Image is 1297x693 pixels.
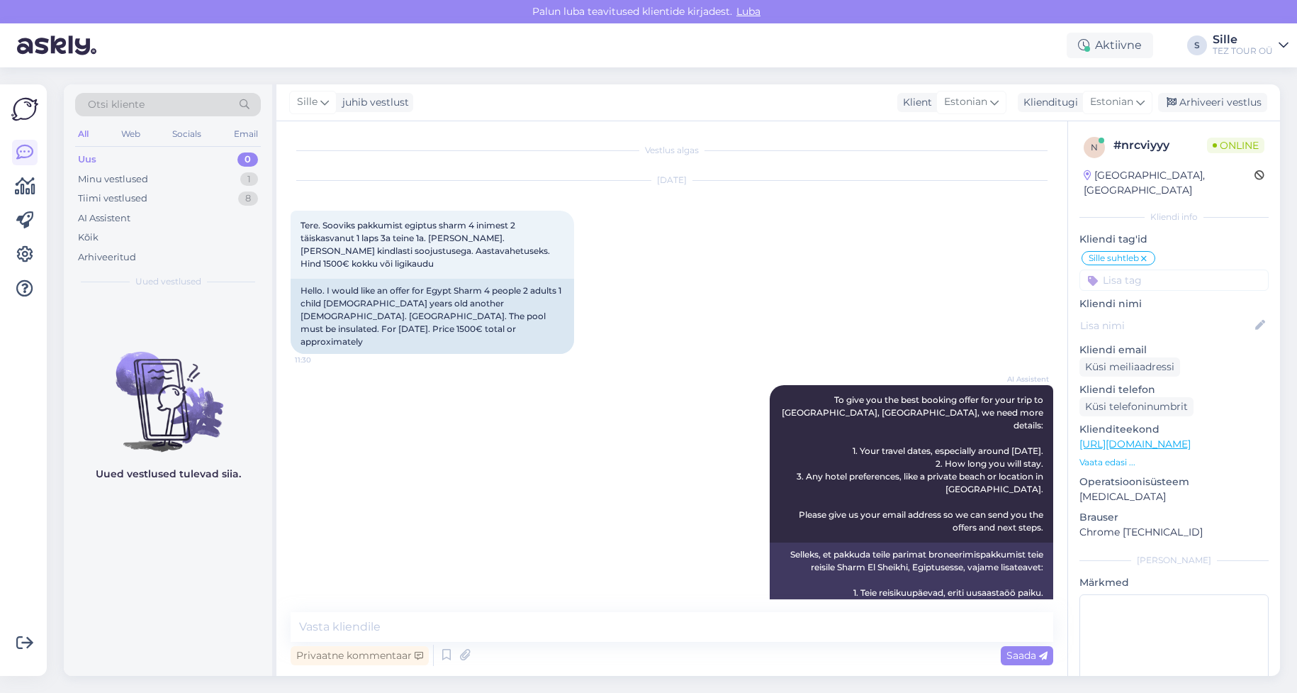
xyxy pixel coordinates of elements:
p: Märkmed [1079,575,1269,590]
span: AI Assistent [996,374,1049,384]
p: Kliendi nimi [1079,296,1269,311]
div: AI Assistent [78,211,130,226]
input: Lisa nimi [1080,318,1252,333]
span: Estonian [1090,94,1133,110]
div: Klienditugi [1018,95,1078,110]
div: Aktiivne [1067,33,1153,58]
div: TEZ TOUR OÜ [1213,45,1273,57]
span: Saada [1006,649,1048,662]
div: Selleks, et pakkuda teile parimat broneerimispakkumist teie reisile Sharm El Sheikhi, Egiptusesse... [770,543,1053,682]
div: Privaatne kommentaar [291,646,429,665]
p: Uued vestlused tulevad siia. [96,467,241,482]
div: Sille [1213,34,1273,45]
div: All [75,125,91,143]
span: 11:30 [295,355,348,365]
div: Uus [78,153,96,167]
img: No chats [64,326,272,454]
div: Web [118,125,143,143]
div: Küsi telefoninumbrit [1079,397,1194,416]
p: Operatsioonisüsteem [1079,475,1269,489]
div: Hello. I would like an offer for Egypt Sharm 4 people 2 adults 1 child [DEMOGRAPHIC_DATA] years o... [291,279,574,354]
div: 1 [240,172,258,187]
div: Tiimi vestlused [78,192,147,206]
p: Brauser [1079,510,1269,525]
div: Küsi meiliaadressi [1079,357,1180,377]
span: Uued vestlused [135,275,201,288]
div: Arhiveeritud [78,250,136,265]
span: Luba [732,5,765,18]
span: Tere. Sooviks pakkumist egiptus sharm 4 inimest 2 täiskasvanut 1 laps 3a teine 1a. [PERSON_NAME].... [301,220,552,269]
div: Kõik [78,231,99,245]
div: # nrcviyyy [1113,137,1207,154]
div: [DATE] [291,174,1053,187]
p: Klienditeekond [1079,422,1269,437]
span: To give you the best booking offer for your trip to [GEOGRAPHIC_DATA], [GEOGRAPHIC_DATA], we need... [782,394,1045,533]
span: Online [1207,138,1264,153]
a: [URL][DOMAIN_NAME] [1079,438,1191,450]
div: Arhiveeri vestlus [1158,93,1267,112]
img: Askly Logo [11,96,38,123]
p: Kliendi telefon [1079,382,1269,397]
div: [PERSON_NAME] [1079,554,1269,567]
div: Klient [897,95,932,110]
div: Minu vestlused [78,172,148,187]
span: n [1091,142,1098,153]
div: Socials [169,125,204,143]
span: Sille suhtleb [1089,254,1139,262]
div: [GEOGRAPHIC_DATA], [GEOGRAPHIC_DATA] [1084,168,1254,198]
p: Kliendi email [1079,343,1269,357]
p: Kliendi tag'id [1079,232,1269,247]
a: SilleTEZ TOUR OÜ [1213,34,1288,57]
div: Vestlus algas [291,144,1053,157]
div: 0 [237,153,258,167]
div: juhib vestlust [337,95,409,110]
div: S [1187,35,1207,55]
div: Kliendi info [1079,211,1269,223]
p: Vaata edasi ... [1079,456,1269,469]
span: Sille [297,94,318,110]
input: Lisa tag [1079,270,1269,291]
div: Email [231,125,261,143]
span: Estonian [944,94,987,110]
p: [MEDICAL_DATA] [1079,489,1269,504]
div: 8 [238,192,258,206]
p: Chrome [TECHNICAL_ID] [1079,525,1269,540]
span: Otsi kliente [88,97,145,112]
